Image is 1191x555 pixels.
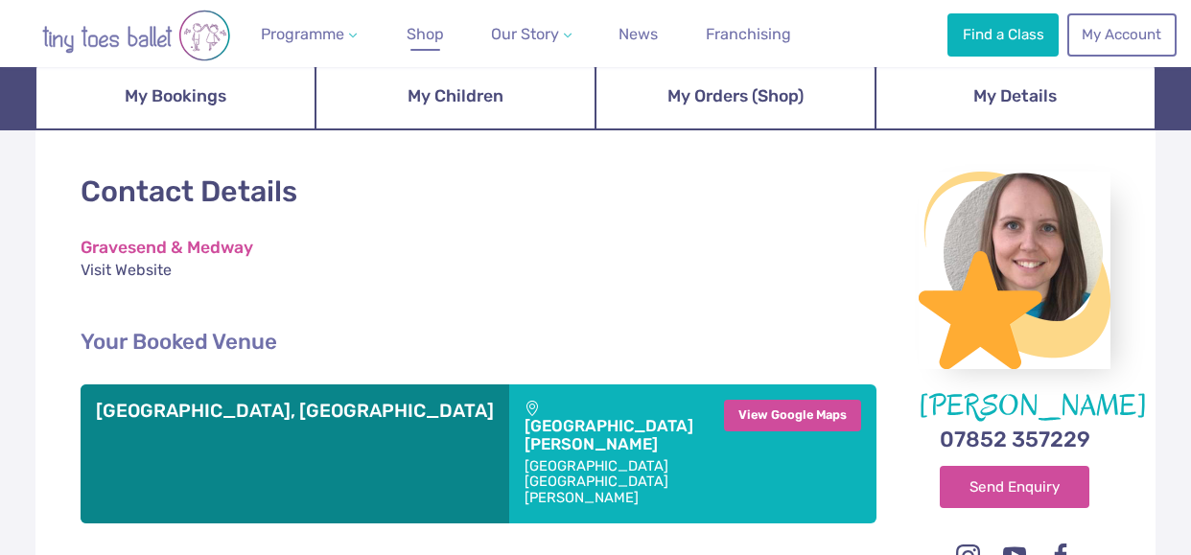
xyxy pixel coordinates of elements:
[81,172,798,213] h1: Contact Details
[21,10,251,61] img: tiny toes ballet
[81,238,253,257] strong: Gravesend & Medway
[919,391,1110,421] figcaption: [PERSON_NAME]
[724,400,861,431] a: View Google Maps
[595,63,876,130] a: My Orders (Shop)
[698,15,799,54] a: Franchising
[253,15,364,54] a: Programme
[876,63,1156,130] a: My Details
[407,25,444,43] span: Shop
[619,25,658,43] span: News
[940,425,1090,454] a: 07852 357229
[408,80,503,113] span: My Children
[81,329,798,356] h2: Your Booked Venue
[525,458,693,505] address: [GEOGRAPHIC_DATA] [GEOGRAPHIC_DATA] [PERSON_NAME]
[973,80,1057,113] span: My Details
[491,25,559,43] span: Our Story
[947,13,1059,56] a: Find a Class
[706,25,791,43] span: Franchising
[667,80,804,113] span: My Orders (Shop)
[96,400,494,423] h3: [GEOGRAPHIC_DATA], [GEOGRAPHIC_DATA]
[1067,13,1177,56] a: My Account
[399,15,452,54] a: Shop
[611,15,666,54] a: News
[35,63,315,130] a: My Bookings
[940,466,1089,508] a: Send Enquiry
[261,25,344,43] span: Programme
[919,172,1110,369] img: Jo Adams
[125,80,226,113] span: My Bookings
[315,63,595,130] a: My Children
[81,261,172,279] a: Visit Website
[509,384,709,523] div: [GEOGRAPHIC_DATA][PERSON_NAME]
[483,15,579,54] a: Our Story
